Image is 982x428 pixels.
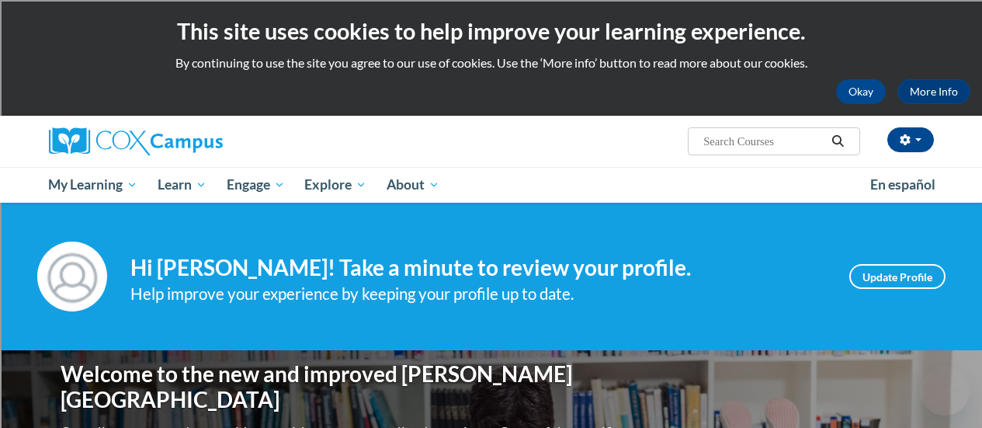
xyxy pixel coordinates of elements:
span: About [387,176,439,194]
a: Engage [217,167,295,203]
a: Explore [294,167,376,203]
a: Cox Campus [49,127,328,155]
span: Learn [158,176,206,194]
a: My Learning [39,167,148,203]
button: Search [826,132,849,151]
iframe: Button to launch messaging window [920,366,970,416]
span: My Learning [48,176,137,194]
input: Search Courses [702,132,826,151]
span: Explore [304,176,366,194]
img: Cox Campus [49,127,223,155]
a: About [376,167,449,203]
button: Account Settings [887,127,934,152]
span: Engage [227,176,285,194]
div: Main menu [37,167,946,203]
a: Learn [147,167,217,203]
span: En español [870,176,935,193]
a: En español [860,169,946,201]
